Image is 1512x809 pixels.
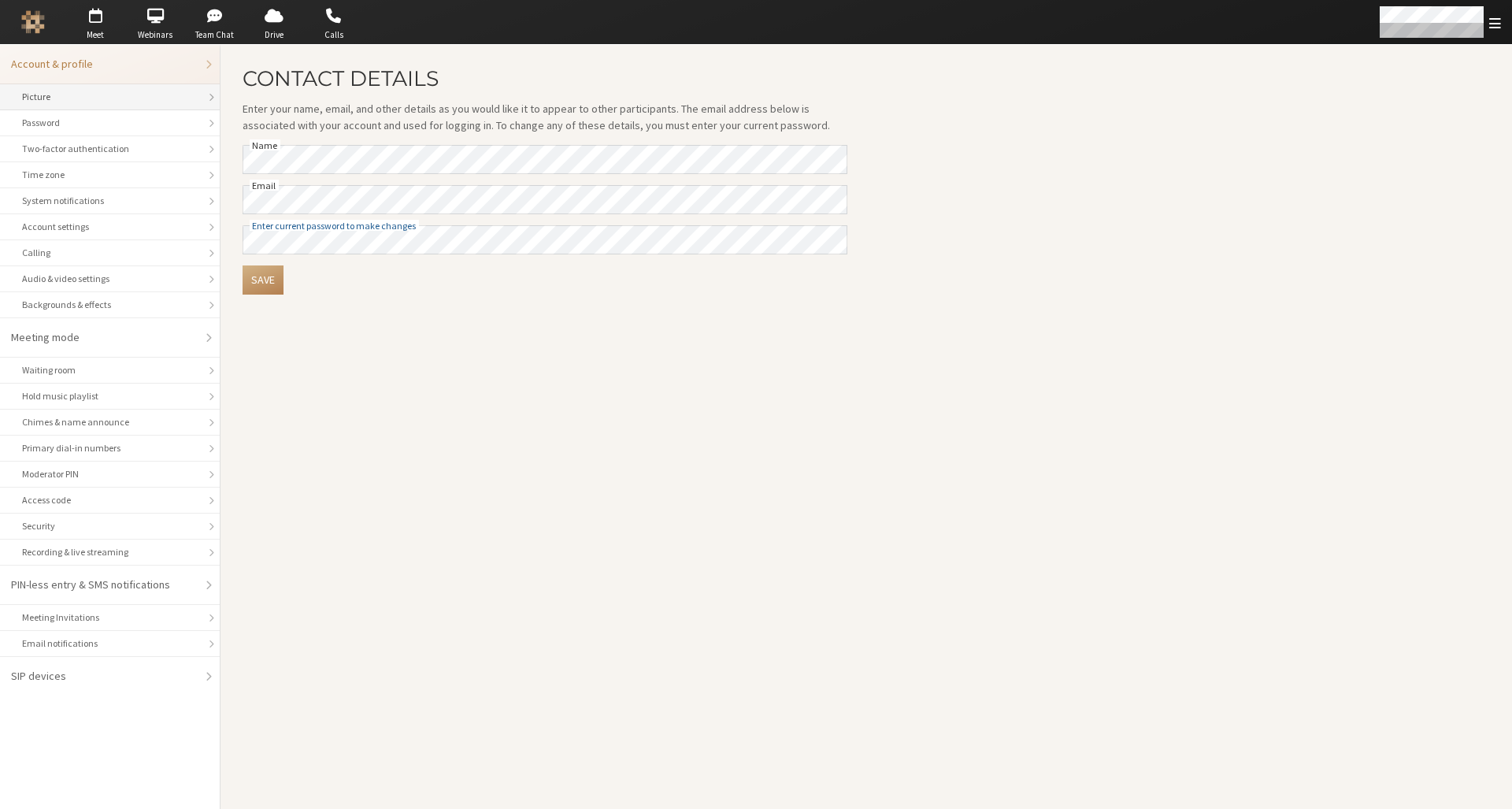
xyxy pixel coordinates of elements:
div: Security [22,519,198,533]
button: Save [243,265,283,295]
h2: Contact details [243,67,847,90]
img: Iotum [21,10,45,34]
div: Recording & live streaming [22,545,198,559]
div: Account settings [22,220,198,234]
div: SIP devices [11,668,198,685]
div: Meeting mode [11,329,198,346]
div: Primary dial-in numbers [22,441,198,455]
div: PIN-less entry & SMS notifications [11,577,198,593]
div: Account & profile [11,56,198,72]
div: Backgrounds & effects [22,298,198,312]
div: Audio & video settings [22,272,198,286]
div: Moderator PIN [22,467,198,481]
input: Email [243,185,847,214]
div: Email notifications [22,636,198,651]
div: Password [22,116,198,130]
span: Meet [68,28,123,42]
span: Calls [306,28,361,42]
div: Waiting room [22,363,198,377]
span: Drive [246,28,302,42]
span: Webinars [128,28,183,42]
div: Meeting Invitations [22,610,198,625]
div: Hold music playlist [22,389,198,403]
span: Team Chat [187,28,243,42]
div: Picture [22,90,198,104]
div: Calling [22,246,198,260]
p: Enter your name, email, and other details as you would like it to appear to other participants. T... [243,101,847,134]
div: Chimes & name announce [22,415,198,429]
div: Access code [22,493,198,507]
div: System notifications [22,194,198,208]
input: Name [243,145,847,174]
div: Two-factor authentication [22,142,198,156]
input: Enter current password to make changes [243,225,847,254]
div: Time zone [22,168,198,182]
